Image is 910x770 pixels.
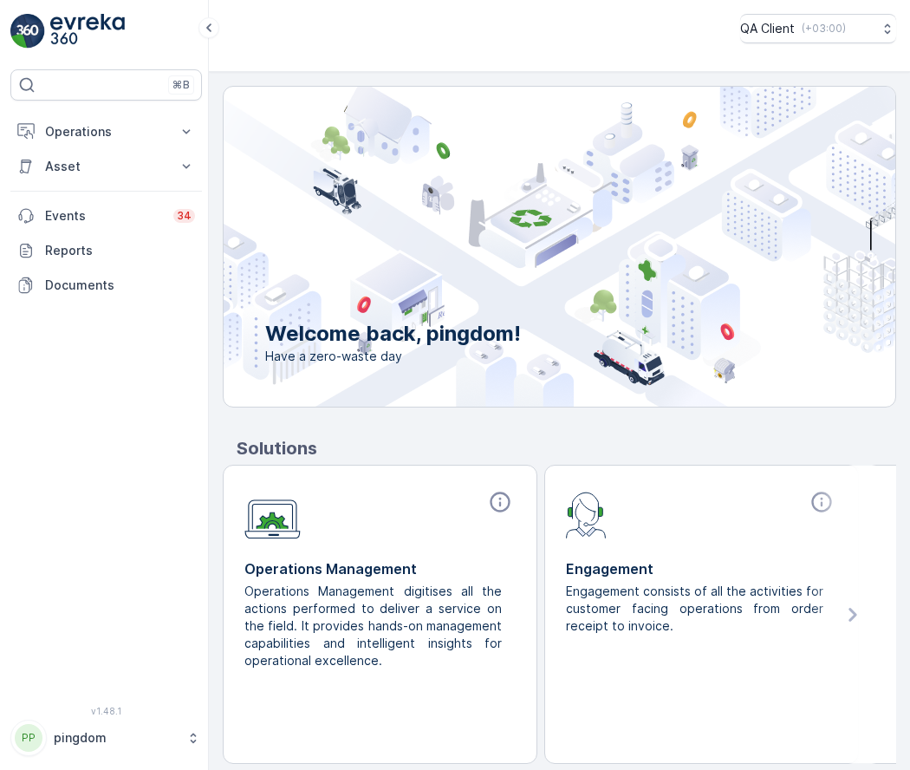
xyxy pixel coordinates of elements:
a: Events34 [10,199,202,233]
a: Documents [10,268,202,303]
p: Events [45,207,163,225]
button: QA Client(+03:00) [740,14,896,43]
p: Welcome back, pingdom! [265,320,521,348]
p: 34 [177,209,192,223]
p: Asset [45,158,167,175]
a: Reports [10,233,202,268]
p: Operations [45,123,167,140]
p: Reports [45,242,195,259]
button: Operations [10,114,202,149]
p: QA Client [740,20,795,37]
p: ( +03:00 ) [802,22,846,36]
p: Solutions [237,435,896,461]
span: Have a zero-waste day [265,348,521,365]
span: v 1.48.1 [10,706,202,716]
img: city illustration [146,87,895,407]
p: Engagement [566,558,837,579]
p: Documents [45,277,195,294]
button: Asset [10,149,202,184]
p: Operations Management [244,558,516,579]
button: PPpingdom [10,720,202,756]
p: Operations Management digitises all the actions performed to deliver a service on the field. It p... [244,583,502,669]
img: module-icon [566,490,607,538]
img: logo [10,14,45,49]
img: module-icon [244,490,301,539]
p: ⌘B [172,78,190,92]
img: logo_light-DOdMpM7g.png [50,14,125,49]
p: pingdom [54,729,178,747]
div: PP [15,724,42,752]
p: Engagement consists of all the activities for customer facing operations from order receipt to in... [566,583,823,635]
